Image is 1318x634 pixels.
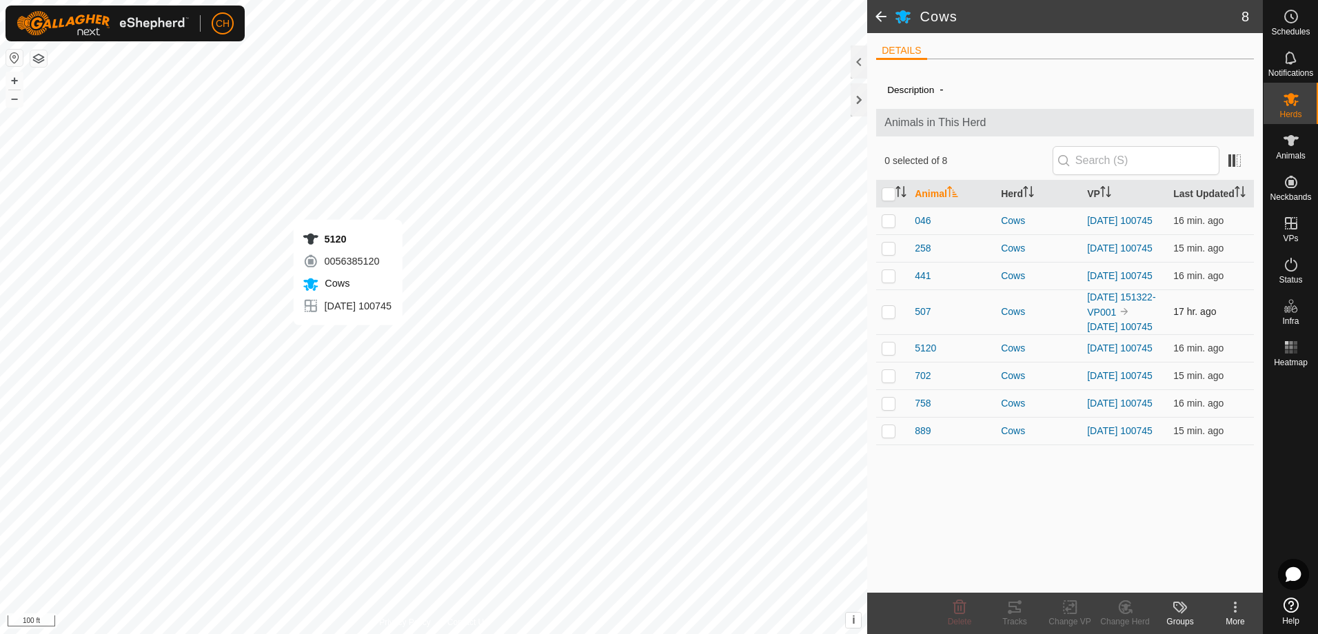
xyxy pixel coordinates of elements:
span: Animals [1276,152,1306,160]
span: 0 selected of 8 [884,154,1053,168]
th: VP [1082,181,1168,207]
p-sorticon: Activate to sort [895,188,906,199]
div: Tracks [987,615,1042,628]
div: Groups [1153,615,1208,628]
div: Cows [1001,369,1076,383]
p-sorticon: Activate to sort [1100,188,1111,199]
span: 507 [915,305,931,319]
button: i [846,613,861,628]
div: 5120 [303,231,392,247]
a: [DATE] 151322-VP001 [1087,292,1155,318]
a: [DATE] 100745 [1087,342,1153,354]
span: 441 [915,269,931,283]
div: 0056385120 [303,253,392,269]
span: 889 [915,424,931,438]
span: Delete [948,617,972,626]
span: VPs [1283,234,1298,243]
span: 8 [1241,6,1249,27]
span: - [934,78,949,101]
p-sorticon: Activate to sort [1023,188,1034,199]
span: Notifications [1268,69,1313,77]
h2: Cows [920,8,1241,25]
button: – [6,90,23,107]
a: Privacy Policy [379,616,431,628]
a: [DATE] 100745 [1087,321,1153,332]
div: [DATE] 100745 [303,298,392,314]
span: Aug 19, 2025, 1:47 PM [1173,425,1224,436]
span: Aug 18, 2025, 9:02 PM [1173,306,1216,317]
label: Description [887,85,934,95]
span: Cows [322,278,350,289]
div: Cows [1001,241,1076,256]
span: Aug 19, 2025, 1:47 PM [1173,270,1224,281]
span: Herds [1279,110,1301,119]
span: 046 [915,214,931,228]
span: Schedules [1271,28,1310,36]
a: [DATE] 100745 [1087,270,1153,281]
div: Cows [1001,214,1076,228]
a: [DATE] 100745 [1087,398,1153,409]
a: [DATE] 100745 [1087,370,1153,381]
a: [DATE] 100745 [1087,243,1153,254]
button: Map Layers [30,50,47,67]
div: Cows [1001,341,1076,356]
div: Cows [1001,269,1076,283]
div: Cows [1001,305,1076,319]
div: Change VP [1042,615,1097,628]
span: Status [1279,276,1302,284]
div: More [1208,615,1263,628]
th: Last Updated [1168,181,1254,207]
a: [DATE] 100745 [1087,425,1153,436]
span: Neckbands [1270,193,1311,201]
th: Animal [909,181,995,207]
span: Aug 19, 2025, 1:47 PM [1173,398,1224,409]
th: Herd [995,181,1082,207]
input: Search (S) [1053,146,1219,175]
button: Reset Map [6,50,23,66]
span: Infra [1282,317,1299,325]
span: Heatmap [1274,358,1308,367]
button: + [6,72,23,89]
a: Help [1264,592,1318,631]
img: to [1119,306,1130,317]
span: Aug 19, 2025, 1:47 PM [1173,215,1224,226]
div: Change Herd [1097,615,1153,628]
a: Contact Us [447,616,488,628]
span: 758 [915,396,931,411]
li: DETAILS [876,43,926,60]
span: Aug 19, 2025, 1:47 PM [1173,342,1224,354]
span: i [852,614,855,626]
p-sorticon: Activate to sort [947,188,958,199]
span: 258 [915,241,931,256]
img: Gallagher Logo [17,11,189,36]
p-sorticon: Activate to sort [1235,188,1246,199]
span: CH [216,17,230,31]
span: Aug 19, 2025, 1:47 PM [1173,370,1224,381]
span: 5120 [915,341,936,356]
div: Cows [1001,424,1076,438]
span: 702 [915,369,931,383]
span: Help [1282,617,1299,625]
a: [DATE] 100745 [1087,215,1153,226]
div: Cows [1001,396,1076,411]
span: Aug 19, 2025, 1:47 PM [1173,243,1224,254]
span: Animals in This Herd [884,114,1246,131]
